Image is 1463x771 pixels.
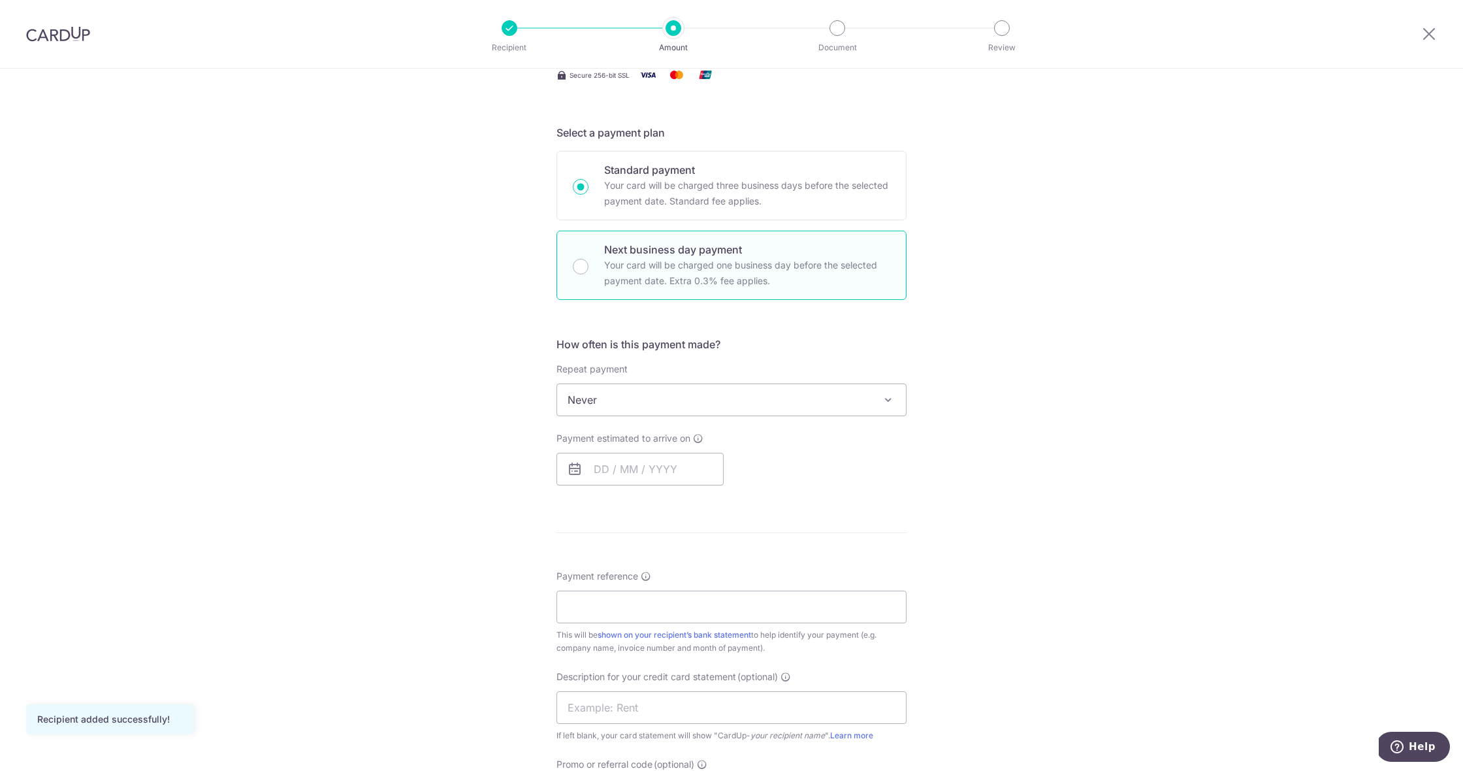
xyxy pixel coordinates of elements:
[570,70,630,80] span: Secure 256-bit SSL
[604,257,890,289] p: Your card will be charged one business day before the selected payment date. Extra 0.3% fee applies.
[604,178,890,209] p: Your card will be charged three business days before the selected payment date. Standard fee appl...
[604,242,890,257] p: Next business day payment
[26,26,90,42] img: CardUp
[789,41,886,54] p: Document
[37,713,182,726] div: Recipient added successfully!
[556,336,907,352] h5: How often is this payment made?
[604,162,890,178] p: Standard payment
[556,691,907,724] input: Example: Rent
[556,432,690,445] span: Payment estimated to arrive on
[654,758,694,771] span: (optional)
[556,453,724,485] input: DD / MM / YYYY
[556,670,736,683] span: Description for your credit card statement
[664,67,690,83] img: Mastercard
[692,67,718,83] img: Union Pay
[737,670,778,683] span: (optional)
[556,729,907,742] div: If left blank, your card statement will show "CardUp- ".
[556,629,907,655] div: This will be to help identify your payment (e.g. company name, invoice number and month of payment).
[461,41,558,54] p: Recipient
[598,630,751,640] a: shown on your recipient’s bank statement
[635,67,661,83] img: Visa
[556,125,907,140] h5: Select a payment plan
[954,41,1050,54] p: Review
[625,41,722,54] p: Amount
[557,384,906,416] span: Never
[556,363,628,376] label: Repeat payment
[556,570,638,583] span: Payment reference
[1379,732,1450,764] iframe: Opens a widget where you can find more information
[830,730,873,740] a: Learn more
[750,730,825,740] i: your recipient name
[556,758,652,771] span: Promo or referral code
[556,384,907,416] span: Never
